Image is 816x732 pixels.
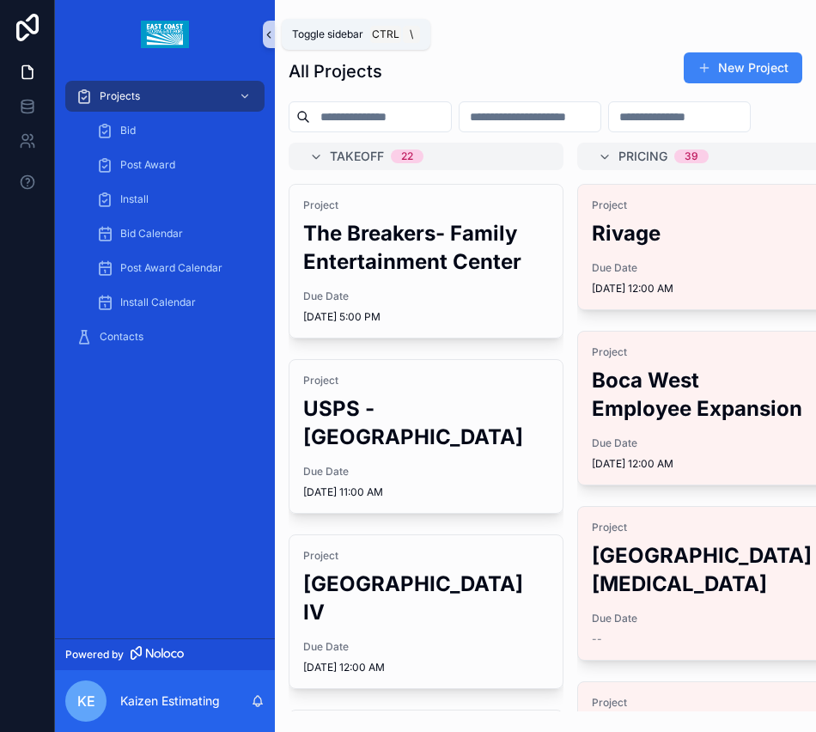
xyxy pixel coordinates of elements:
[77,691,95,711] span: KE
[289,359,563,514] a: ProjectUSPS - [GEOGRAPHIC_DATA]Due Date[DATE] 11:00 AM
[405,27,418,41] span: \
[401,149,413,163] div: 22
[289,534,563,689] a: Project[GEOGRAPHIC_DATA] IVDue Date[DATE] 12:00 AM
[303,661,549,674] span: [DATE] 12:00 AM
[86,149,265,180] a: Post Award
[86,218,265,249] a: Bid Calendar
[120,692,220,710] p: Kaizen Estimating
[303,310,549,324] span: [DATE] 5:00 PM
[120,192,149,206] span: Install
[86,253,265,284] a: Post Award Calendar
[65,321,265,352] a: Contacts
[100,330,143,344] span: Contacts
[120,296,196,309] span: Install Calendar
[303,374,549,387] span: Project
[303,549,549,563] span: Project
[303,640,549,654] span: Due Date
[55,638,275,670] a: Powered by
[303,219,549,276] h2: The Breakers- Family Entertainment Center
[289,59,382,83] h1: All Projects
[684,52,802,83] button: New Project
[370,26,401,43] span: Ctrl
[120,261,222,275] span: Post Award Calendar
[86,287,265,318] a: Install Calendar
[120,124,136,137] span: Bid
[303,485,549,499] span: [DATE] 11:00 AM
[685,149,698,163] div: 39
[86,184,265,215] a: Install
[303,198,549,212] span: Project
[303,465,549,479] span: Due Date
[65,81,265,112] a: Projects
[303,394,549,451] h2: USPS - [GEOGRAPHIC_DATA]
[592,632,602,646] span: --
[120,227,183,241] span: Bid Calendar
[303,290,549,303] span: Due Date
[55,69,275,375] div: scrollable content
[86,115,265,146] a: Bid
[100,89,140,103] span: Projects
[303,570,549,626] h2: [GEOGRAPHIC_DATA] IV
[330,148,384,165] span: Takeoff
[141,21,188,48] img: App logo
[120,158,175,172] span: Post Award
[65,648,124,662] span: Powered by
[289,184,563,339] a: ProjectThe Breakers- Family Entertainment CenterDue Date[DATE] 5:00 PM
[618,148,667,165] span: Pricing
[292,27,363,41] span: Toggle sidebar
